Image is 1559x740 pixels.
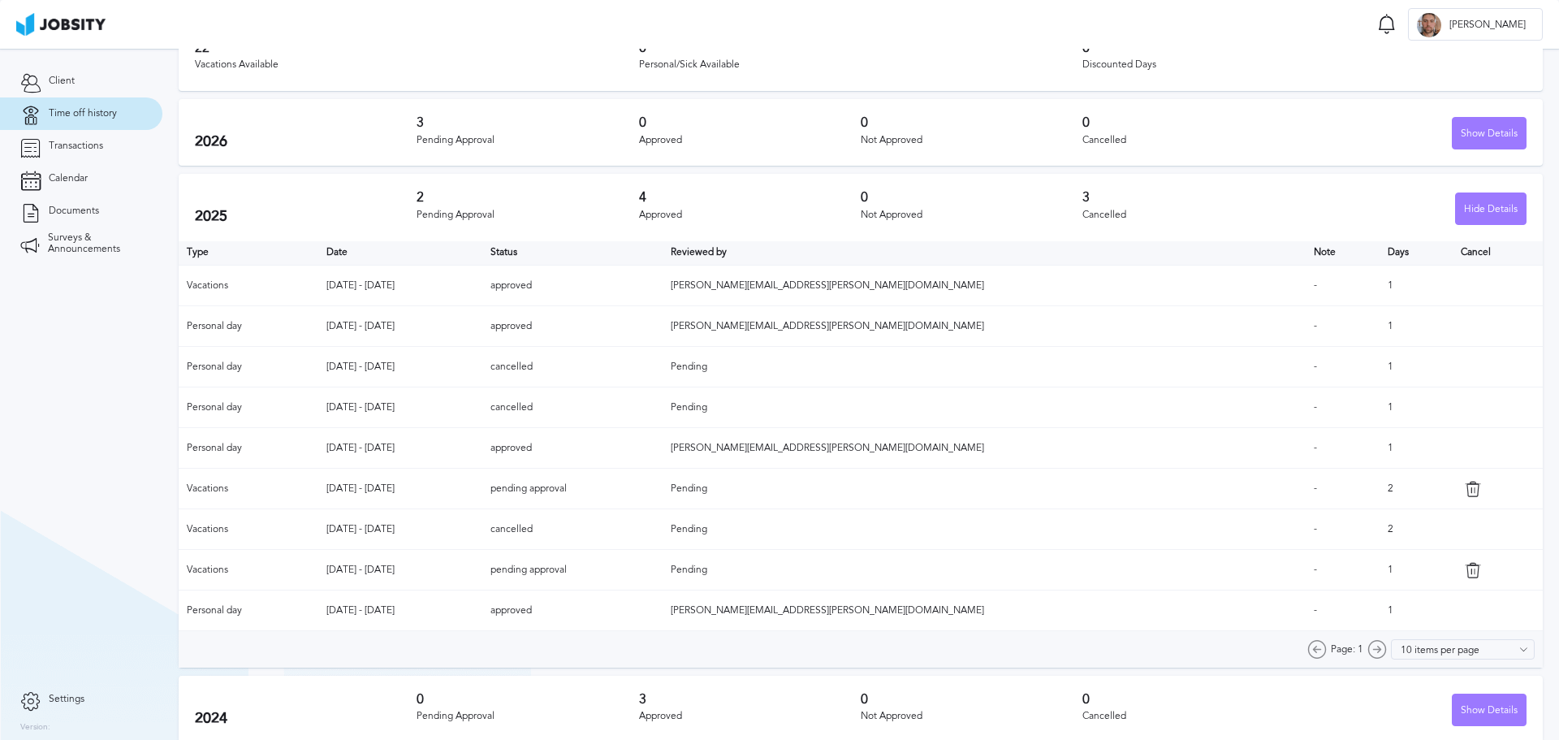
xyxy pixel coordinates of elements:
[1380,591,1453,631] td: 1
[48,232,142,255] span: Surveys & Announcements
[482,591,663,631] td: approved
[482,347,663,387] td: cancelled
[417,115,638,130] h3: 3
[861,190,1082,205] h3: 0
[417,711,638,722] div: Pending Approval
[179,387,318,428] td: Personal day
[639,41,1083,55] h3: 0
[1082,59,1527,71] div: Discounted Days
[318,469,483,509] td: [DATE] - [DATE]
[1453,241,1543,266] th: Cancel
[1314,442,1317,453] span: -
[671,361,707,372] span: Pending
[49,173,88,184] span: Calendar
[671,401,707,413] span: Pending
[639,692,861,707] h3: 3
[1314,523,1317,534] span: -
[1331,644,1363,656] span: Page: 1
[179,509,318,550] td: Vacations
[1082,190,1304,205] h3: 3
[1380,387,1453,428] td: 1
[482,469,663,509] td: pending approval
[1082,41,1527,55] h3: 0
[1380,428,1453,469] td: 1
[482,509,663,550] td: cancelled
[318,591,483,631] td: [DATE] - [DATE]
[482,387,663,428] td: cancelled
[482,241,663,266] th: Toggle SortBy
[49,694,84,705] span: Settings
[49,206,99,217] span: Documents
[1082,210,1304,221] div: Cancelled
[318,347,483,387] td: [DATE] - [DATE]
[16,13,106,36] img: ab4bad089aa723f57921c736e9817d99.png
[861,692,1082,707] h3: 0
[20,723,50,733] label: Version:
[639,59,1083,71] div: Personal/Sick Available
[1082,692,1304,707] h3: 0
[639,115,861,130] h3: 0
[1314,564,1317,575] span: -
[318,550,483,591] td: [DATE] - [DATE]
[671,279,984,291] span: [PERSON_NAME][EMAIL_ADDRESS][PERSON_NAME][DOMAIN_NAME]
[482,266,663,306] td: approved
[671,442,984,453] span: [PERSON_NAME][EMAIL_ADDRESS][PERSON_NAME][DOMAIN_NAME]
[639,711,861,722] div: Approved
[671,604,984,616] span: [PERSON_NAME][EMAIL_ADDRESS][PERSON_NAME][DOMAIN_NAME]
[318,266,483,306] td: [DATE] - [DATE]
[1453,118,1526,150] div: Show Details
[639,135,861,146] div: Approved
[1314,320,1317,331] span: -
[671,320,984,331] span: [PERSON_NAME][EMAIL_ADDRESS][PERSON_NAME][DOMAIN_NAME]
[1380,347,1453,387] td: 1
[49,141,103,152] span: Transactions
[179,347,318,387] td: Personal day
[861,711,1082,722] div: Not Approved
[195,133,417,150] h2: 2026
[1082,115,1304,130] h3: 0
[671,483,707,494] span: Pending
[1380,550,1453,591] td: 1
[1453,695,1526,727] div: Show Details
[179,241,318,266] th: Type
[417,210,638,221] div: Pending Approval
[179,550,318,591] td: Vacations
[639,210,861,221] div: Approved
[1082,135,1304,146] div: Cancelled
[195,208,417,225] h2: 2025
[1380,266,1453,306] td: 1
[179,306,318,347] td: Personal day
[1314,483,1317,494] span: -
[1306,241,1380,266] th: Toggle SortBy
[1314,361,1317,372] span: -
[671,564,707,575] span: Pending
[1408,8,1543,41] button: A[PERSON_NAME]
[639,190,861,205] h3: 4
[417,692,638,707] h3: 0
[1452,694,1527,726] button: Show Details
[49,76,75,87] span: Client
[179,469,318,509] td: Vacations
[1456,193,1526,226] div: Hide Details
[1455,193,1527,225] button: Hide Details
[318,509,483,550] td: [DATE] - [DATE]
[1314,279,1317,291] span: -
[482,428,663,469] td: approved
[671,523,707,534] span: Pending
[1380,469,1453,509] td: 2
[861,115,1082,130] h3: 0
[861,135,1082,146] div: Not Approved
[318,306,483,347] td: [DATE] - [DATE]
[482,550,663,591] td: pending approval
[1380,509,1453,550] td: 2
[1314,604,1317,616] span: -
[1380,306,1453,347] td: 1
[861,210,1082,221] div: Not Approved
[1452,117,1527,149] button: Show Details
[179,591,318,631] td: Personal day
[663,241,1305,266] th: Toggle SortBy
[1380,241,1453,266] th: Days
[195,41,639,55] h3: 22
[417,190,638,205] h3: 2
[195,710,417,727] h2: 2024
